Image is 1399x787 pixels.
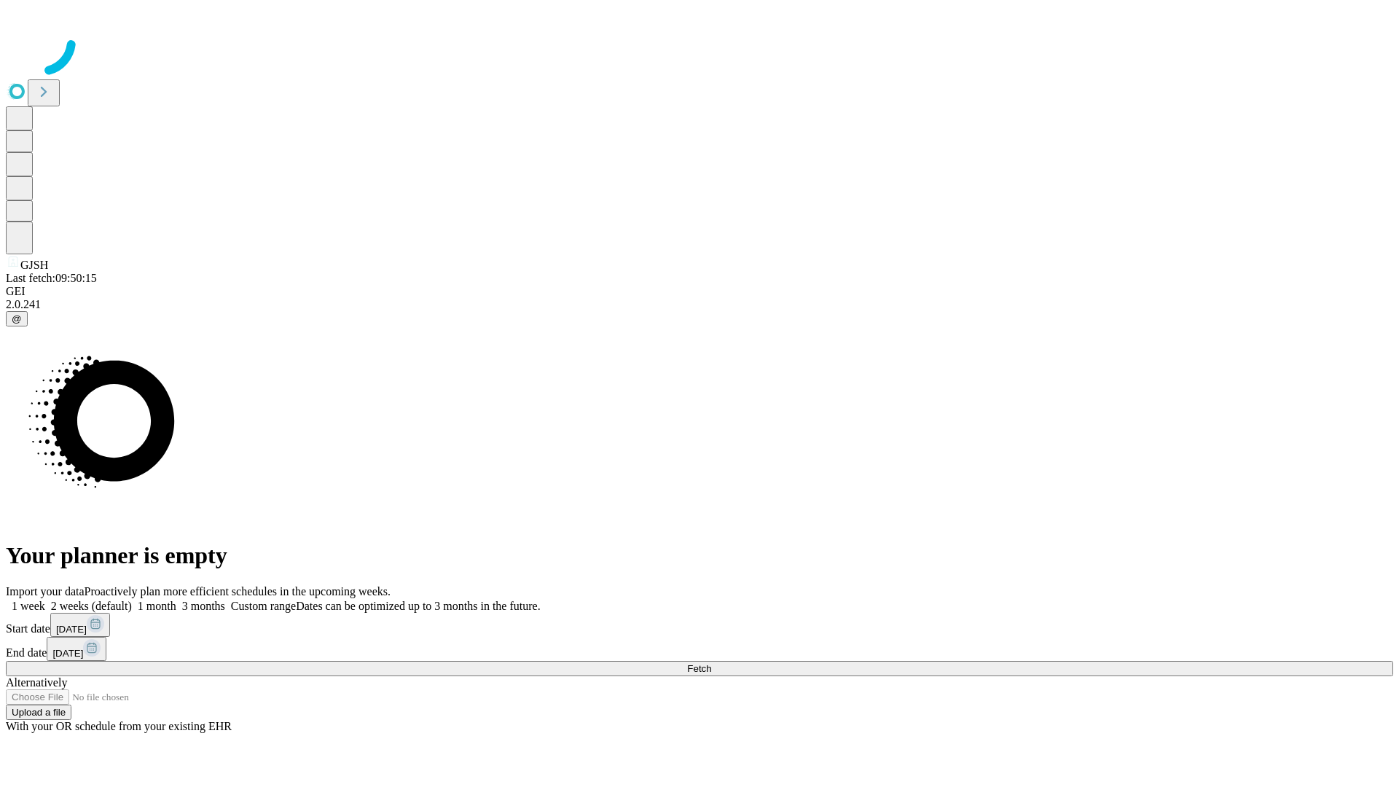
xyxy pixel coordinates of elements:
[6,542,1393,569] h1: Your planner is empty
[231,600,296,612] span: Custom range
[6,676,67,689] span: Alternatively
[6,585,85,598] span: Import your data
[6,285,1393,298] div: GEI
[296,600,540,612] span: Dates can be optimized up to 3 months in the future.
[6,613,1393,637] div: Start date
[6,311,28,326] button: @
[687,663,711,674] span: Fetch
[56,624,87,635] span: [DATE]
[85,585,391,598] span: Proactively plan more efficient schedules in the upcoming weeks.
[6,720,232,732] span: With your OR schedule from your existing EHR
[47,637,106,661] button: [DATE]
[6,661,1393,676] button: Fetch
[6,637,1393,661] div: End date
[138,600,176,612] span: 1 month
[20,259,48,271] span: GJSH
[51,600,132,612] span: 2 weeks (default)
[50,613,110,637] button: [DATE]
[6,705,71,720] button: Upload a file
[6,298,1393,311] div: 2.0.241
[12,600,45,612] span: 1 week
[12,313,22,324] span: @
[52,648,83,659] span: [DATE]
[182,600,225,612] span: 3 months
[6,272,97,284] span: Last fetch: 09:50:15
